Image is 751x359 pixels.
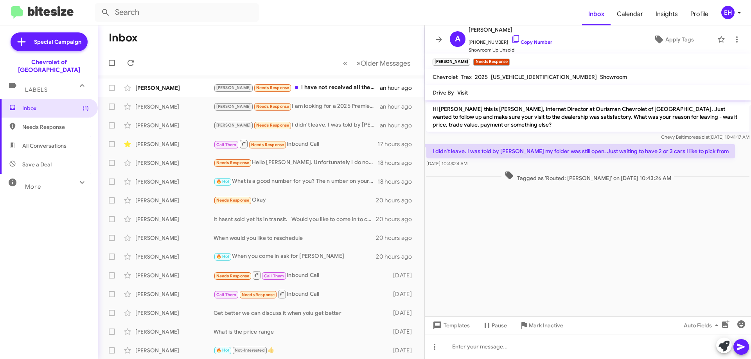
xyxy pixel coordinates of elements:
span: [PERSON_NAME] [469,25,552,34]
div: 18 hours ago [377,159,418,167]
div: [PERSON_NAME] [135,271,214,279]
span: said at [696,134,710,140]
div: [PERSON_NAME] [135,253,214,261]
a: Profile [684,3,715,25]
div: [DATE] [389,309,418,317]
span: Needs Response [216,198,250,203]
span: Call Them [216,142,237,147]
span: Labels [25,86,48,93]
p: Hi [PERSON_NAME] this is [PERSON_NAME], Internet Director at Ourisman Chevrolet of [GEOGRAPHIC_DA... [426,102,749,132]
div: EH [721,6,735,19]
span: Calendar [611,3,649,25]
span: Auto Fields [684,318,721,332]
span: Needs Response [242,292,275,297]
span: Drive By [433,89,454,96]
span: Needs Response [256,85,289,90]
span: (1) [83,104,89,112]
div: It hasnt sold yet its in transit. Would you like to come in to complete parperwork prior to its a... [214,215,376,223]
div: I have not received all the information I needed, still waiting...[PERSON_NAME] updated you! Here... [214,83,380,92]
div: [PERSON_NAME] [135,178,214,186]
span: Showroom [600,73,627,80]
div: [PERSON_NAME] [135,234,214,242]
div: What is a good number for you? The n umber on your profile just rings [214,177,377,186]
a: Copy Number [511,39,552,45]
div: [PERSON_NAME] [135,121,214,129]
button: Pause [476,318,513,332]
span: Chevy Baltimore [DATE] 10:41:17 AM [661,134,749,140]
span: Pause [492,318,507,332]
button: EH [715,6,742,19]
div: [DATE] [389,271,418,279]
div: Hello [PERSON_NAME]. Unfortunately I do not live in the area. I was interested in seeing the mark... [214,158,377,167]
div: When you come in ask for [PERSON_NAME] [214,252,376,261]
span: [PHONE_NUMBER] [469,34,552,46]
div: [DATE] [389,346,418,354]
div: an hour ago [380,103,418,111]
span: Not-Interested [235,348,265,353]
button: Previous [338,55,352,71]
span: » [356,58,361,68]
span: Needs Response [216,160,250,165]
span: 🔥 Hot [216,179,230,184]
span: 2025 [475,73,488,80]
div: I am looking for a 2025 Premier Suburban in [GEOGRAPHIC_DATA] Blue with a sunroof with Black inte... [214,102,380,111]
span: Apply Tags [665,32,694,46]
span: Tagged as 'Routed: [PERSON_NAME]' on [DATE] 10:43:26 AM [501,171,674,182]
div: [PERSON_NAME] [135,290,214,298]
span: Needs Response [22,123,89,131]
span: Trax [461,73,472,80]
span: 🔥 Hot [216,254,230,259]
div: 20 hours ago [376,215,418,223]
div: [PERSON_NAME] [135,328,214,336]
span: Older Messages [361,59,410,68]
a: Special Campaign [11,32,88,51]
div: Get better we can discuss it when yoiu get better [214,309,389,317]
div: an hour ago [380,121,418,129]
div: What is the price range [214,328,389,336]
span: 🔥 Hot [216,348,230,353]
div: Inbound Call [214,270,389,280]
div: [PERSON_NAME] [135,309,214,317]
span: Needs Response [256,104,289,109]
span: Showroom Up Unsold [469,46,552,54]
button: Auto Fields [677,318,728,332]
div: [DATE] [389,290,418,298]
span: All Conversations [22,142,66,150]
span: Chevrolet [433,73,458,80]
div: [PERSON_NAME] [135,159,214,167]
span: Mark Inactive [529,318,563,332]
span: A [455,33,460,45]
div: an hour ago [380,84,418,92]
button: Apply Tags [633,32,713,46]
span: More [25,183,41,190]
span: Needs Response [216,273,250,279]
p: I didn't leave. I was told by [PERSON_NAME] my folder was still open. Just waiting to have 2 or 3... [426,144,735,158]
button: Mark Inactive [513,318,570,332]
h1: Inbox [109,32,138,44]
span: Special Campaign [34,38,81,46]
a: Inbox [582,3,611,25]
button: Templates [425,318,476,332]
span: Call Them [264,273,284,279]
div: 17 hours ago [377,140,418,148]
span: [PERSON_NAME] [216,85,251,90]
button: Next [352,55,415,71]
span: Visit [457,89,468,96]
div: [PERSON_NAME] [135,140,214,148]
div: When would you like to reschedule [214,234,376,242]
div: [DATE] [389,328,418,336]
span: « [343,58,347,68]
span: [PERSON_NAME] [216,104,251,109]
div: Inbound Call [214,289,389,299]
div: [PERSON_NAME] [135,84,214,92]
div: 20 hours ago [376,253,418,261]
div: 18 hours ago [377,178,418,186]
nav: Page navigation example [339,55,415,71]
span: Save a Deal [22,161,52,168]
div: 20 hours ago [376,196,418,204]
span: [US_VEHICLE_IDENTIFICATION_NUMBER] [491,73,597,80]
a: Insights [649,3,684,25]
